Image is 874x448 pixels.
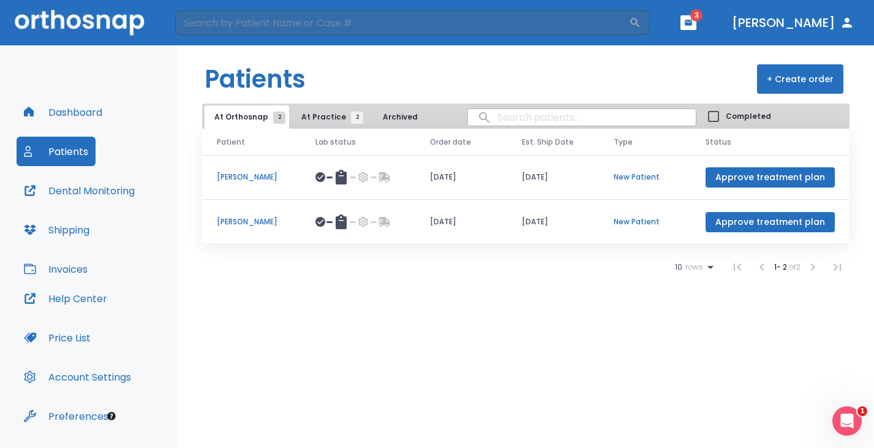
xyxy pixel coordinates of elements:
button: Dashboard [17,97,110,127]
button: + Create order [757,64,843,94]
iframe: Intercom live chat [832,406,862,436]
span: 2 [273,112,285,124]
div: Tooltip anchor [106,411,117,422]
h1: Patients [205,61,306,97]
span: Patient [217,137,245,148]
span: 2 [351,112,363,124]
button: Approve treatment plan [706,212,835,232]
td: [DATE] [415,155,507,200]
span: Lab status [315,137,356,148]
button: Account Settings [17,362,138,392]
input: Search by Patient Name or Case # [175,10,629,35]
td: [DATE] [507,155,599,200]
span: 3 [690,9,703,21]
button: Preferences [17,401,116,431]
button: Shipping [17,215,97,245]
img: Orthosnap [15,10,145,35]
span: Order date [430,137,471,148]
span: of 2 [789,262,801,272]
td: [DATE] [415,200,507,245]
p: [PERSON_NAME] [217,172,286,183]
div: tabs [205,105,433,129]
button: Price List [17,323,98,352]
span: Completed [726,111,771,122]
span: Type [614,137,633,148]
input: search [468,105,696,129]
span: Est. Ship Date [522,137,574,148]
button: Patients [17,137,96,166]
button: Dental Monitoring [17,176,142,205]
button: Archived [369,105,431,129]
td: [DATE] [507,200,599,245]
button: Help Center [17,284,115,313]
span: At Practice [301,112,357,123]
p: New Patient [614,216,676,227]
button: Invoices [17,254,95,284]
button: Approve treatment plan [706,167,835,188]
span: 1 - 2 [774,262,789,272]
span: At Orthosnap [214,112,279,123]
p: [PERSON_NAME] [217,216,286,227]
span: rows [682,263,703,271]
span: Status [706,137,731,148]
p: New Patient [614,172,676,183]
span: 10 [675,263,682,271]
button: [PERSON_NAME] [727,12,859,34]
span: 1 [857,406,867,416]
